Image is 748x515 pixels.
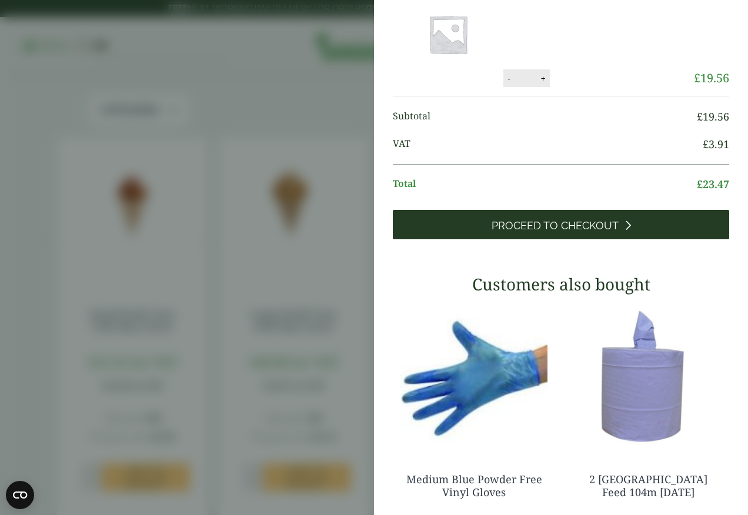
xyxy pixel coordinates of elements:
[697,109,729,123] bdi: 19.56
[567,303,729,450] img: 3630017-2-Ply-Blue-Centre-Feed-104m
[697,177,703,191] span: £
[504,73,513,83] button: -
[393,176,697,192] span: Total
[694,70,729,86] bdi: 19.56
[694,70,700,86] span: £
[537,73,549,83] button: +
[697,109,703,123] span: £
[393,275,729,295] h3: Customers also bought
[703,137,709,151] span: £
[393,303,555,450] img: 4130015J-Blue-Vinyl-Powder-Free-Gloves-Medium
[406,472,542,499] a: Medium Blue Powder Free Vinyl Gloves
[6,481,34,509] button: Open CMP widget
[393,109,697,125] span: Subtotal
[393,136,703,152] span: VAT
[703,137,729,151] bdi: 3.91
[492,219,619,232] span: Proceed to Checkout
[589,472,707,499] a: 2 [GEOGRAPHIC_DATA] Feed 104m [DATE]
[393,210,729,239] a: Proceed to Checkout
[697,177,729,191] bdi: 23.47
